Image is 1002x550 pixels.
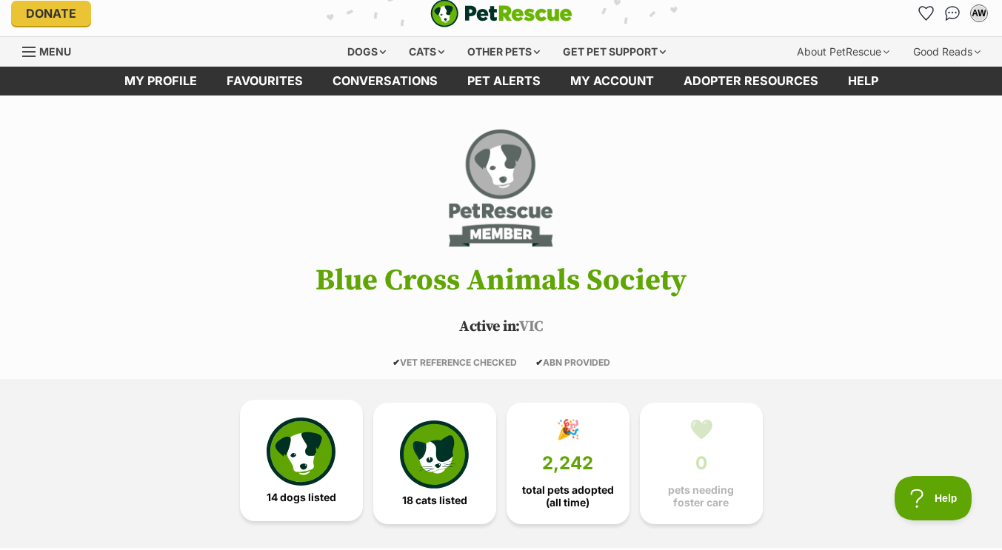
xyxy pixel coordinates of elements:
[903,37,991,67] div: Good Reads
[695,453,707,474] span: 0
[552,37,676,67] div: Get pet support
[212,67,318,95] a: Favourites
[393,357,517,368] span: VET REFERENCE CHECKED
[267,417,335,486] img: petrescue-icon-eee76f85a60ef55c4a1927667547b313a7c0e82042636edf73dce9c88f694885.svg
[556,418,580,440] div: 🎉
[402,494,467,506] span: 18 cats listed
[445,125,557,251] img: Blue Cross Animals Society
[398,37,455,67] div: Cats
[535,357,610,368] span: ABN PROVIDED
[945,6,961,21] img: chat-41dd97257d64d25036548639549fe6c8038ab92f7586957e7f3b1b290dea8141.svg
[895,476,972,520] iframe: Help Scout Beacon - Open
[640,403,763,524] a: 💚 0 pets needing foster care
[240,400,363,521] a: 14 dogs listed
[11,1,91,26] a: Donate
[542,453,593,474] span: 2,242
[519,484,617,508] span: total pets adopted (all time)
[555,67,669,95] a: My account
[400,420,468,489] img: cat-icon-068c71abf8fe30c970a85cd354bc8e23425d12f6e8612795f06af48be43a487a.svg
[110,67,212,95] a: My profile
[318,67,452,95] a: conversations
[457,37,550,67] div: Other pets
[689,418,713,440] div: 💚
[393,357,400,368] icon: ✔
[786,37,900,67] div: About PetRescue
[967,1,991,25] button: My account
[833,67,893,95] a: Help
[941,1,964,25] a: Conversations
[972,6,986,21] div: AW
[914,1,938,25] a: Favourites
[652,484,750,508] span: pets needing foster care
[39,45,71,58] span: Menu
[459,318,519,336] span: Active in:
[452,67,555,95] a: Pet alerts
[535,357,543,368] icon: ✔
[373,403,496,524] a: 18 cats listed
[507,403,629,524] a: 🎉 2,242 total pets adopted (all time)
[669,67,833,95] a: Adopter resources
[267,492,336,503] span: 14 dogs listed
[22,37,81,64] a: Menu
[914,1,991,25] ul: Account quick links
[337,37,396,67] div: Dogs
